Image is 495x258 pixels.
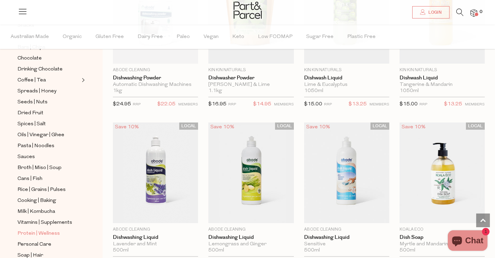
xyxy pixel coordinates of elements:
[17,241,51,249] span: Personal Care
[304,75,389,81] a: Dishwash Liquid
[157,100,175,109] span: $22.05
[400,122,485,223] img: Dish Soap
[17,207,80,216] a: Milk | Kombucha
[232,25,244,49] span: Keto
[400,75,485,81] a: Dishwash Liquid
[17,98,80,106] a: Seeds | Nuts
[178,103,198,106] small: MEMBERS
[208,227,294,233] p: Abode Cleaning
[63,25,82,49] span: Organic
[113,122,141,132] div: Save 10%
[17,208,55,216] span: Milk | Kombucha
[95,25,124,49] span: Gluten Free
[113,234,198,241] a: Dishwashing Liquid
[17,76,46,85] span: Coffee | Tea
[113,241,198,247] div: Lavender and Mint
[17,240,80,249] a: Personal Care
[228,103,236,106] small: RRP
[400,122,428,132] div: Save 10%
[275,122,294,130] span: LOCAL
[304,247,320,254] span: 500ml
[17,65,80,74] a: Drinking Chocolate
[478,9,484,15] span: 0
[17,109,80,117] a: Dried Fruit
[17,196,80,205] a: Cooking | Baking
[400,227,485,233] p: Koala Eco
[208,122,294,223] img: Dishwashing Liquid
[444,100,462,109] span: $13.25
[17,65,63,74] span: Drinking Chocolate
[208,75,294,81] a: Dishwasher Powder
[470,9,477,16] a: 0
[17,120,80,128] a: Spices | Salt
[412,6,450,18] a: Login
[11,25,49,49] span: Australian Made
[177,25,190,49] span: Paleo
[400,67,485,73] p: Kin Kin Naturals
[17,218,80,227] a: Vitamins | Supplements
[304,88,323,94] span: 1050ml
[17,131,80,139] a: Oils | Vinegar | Ghee
[400,88,419,94] span: 1050ml
[17,175,42,183] span: Cans | Fish
[253,100,271,109] span: $14.95
[400,82,485,88] div: Tangerine & Mandarin
[17,142,54,150] span: Pasta | Noodles
[113,122,198,223] img: Dishwashing Liquid
[17,197,56,205] span: Cooking | Baking
[17,109,43,117] span: Dried Fruit
[304,234,389,241] a: Dishwashing Liquid
[113,75,198,81] a: Dishwashing Powder
[400,247,415,254] span: 500ml
[113,67,198,73] p: Abode Cleaning
[138,25,163,49] span: Dairy Free
[304,227,389,233] p: Abode Cleaning
[208,82,294,88] div: [PERSON_NAME] & Lime
[17,87,80,95] a: Spreads | Honey
[17,98,48,106] span: Seeds | Nuts
[17,153,35,161] span: Sauces
[17,87,56,95] span: Spreads | Honey
[306,25,334,49] span: Sugar Free
[113,88,122,94] span: 1kg
[208,234,294,241] a: Dishwashing Liquid
[369,103,389,106] small: MEMBERS
[400,241,485,247] div: Myrtle and Mandarin
[17,120,46,128] span: Spices | Salt
[304,82,389,88] div: Lime & Eucalyptus
[113,82,198,88] div: Automatic Dishwashing Machines
[17,175,80,183] a: Cans | Fish
[208,67,294,73] p: Kin Kin Naturals
[17,164,62,172] span: Broth | Miso | Soup
[258,25,292,49] span: Low FODMAP
[113,247,129,254] span: 500ml
[208,241,294,247] div: Lemongrass and Ginger
[274,103,294,106] small: MEMBERS
[419,103,427,106] small: RRP
[400,102,418,107] span: $15.00
[17,229,80,238] a: Protein | Wellness
[347,25,376,49] span: Plastic Free
[17,153,80,161] a: Sauces
[208,122,236,132] div: Save 10%
[304,241,389,247] div: Sensitive
[304,122,389,223] img: Dishwashing Liquid
[17,164,80,172] a: Broth | Miso | Soup
[17,186,66,194] span: Rice | Grains | Pulses
[400,234,485,241] a: Dish Soap
[17,76,80,85] a: Coffee | Tea
[17,185,80,194] a: Rice | Grains | Pulses
[80,76,85,84] button: Expand/Collapse Coffee | Tea
[446,230,490,253] inbox-online-store-chat: Shopify online store chat
[349,100,367,109] span: $13.25
[17,131,64,139] span: Oils | Vinegar | Ghee
[465,103,485,106] small: MEMBERS
[17,142,80,150] a: Pasta | Noodles
[17,54,42,63] span: Chocolate
[466,122,485,130] span: LOCAL
[324,103,332,106] small: RRP
[133,103,141,106] small: RRP
[208,88,222,94] span: 1.1kg
[370,122,389,130] span: LOCAL
[17,54,80,63] a: Chocolate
